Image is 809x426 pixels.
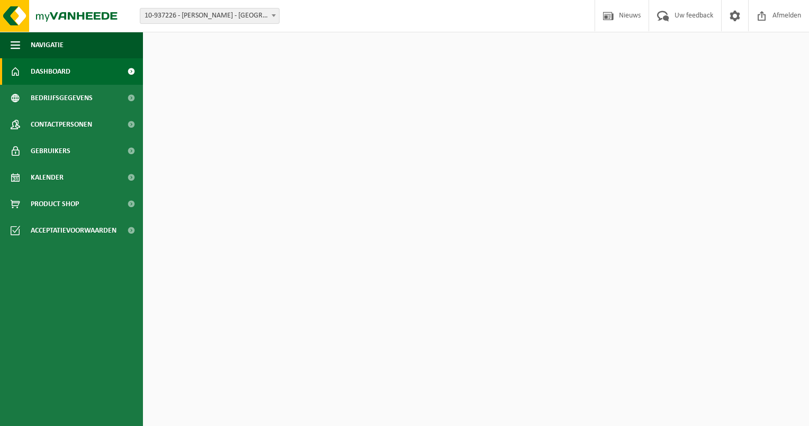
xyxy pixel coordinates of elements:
span: 10-937226 - ELIA-NEMOLINCK - BRUGGE [140,8,280,24]
span: Navigatie [31,32,64,58]
span: Bedrijfsgegevens [31,85,93,111]
span: 10-937226 - ELIA-NEMOLINCK - BRUGGE [140,8,279,23]
span: Gebruikers [31,138,70,164]
span: Dashboard [31,58,70,85]
span: Kalender [31,164,64,191]
span: Acceptatievoorwaarden [31,217,116,244]
span: Contactpersonen [31,111,92,138]
span: Product Shop [31,191,79,217]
